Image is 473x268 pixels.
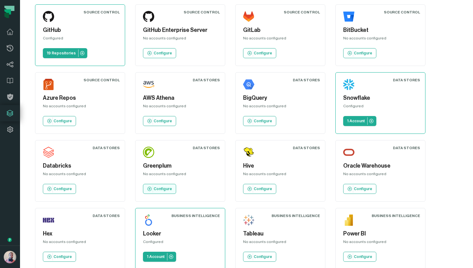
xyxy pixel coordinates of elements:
[343,230,418,238] h5: Power BI
[254,119,272,124] p: Configure
[343,48,376,58] a: Configure
[343,36,418,43] div: No accounts configured
[43,171,117,179] div: No accounts configured
[243,239,318,247] div: No accounts configured
[143,171,217,179] div: No accounts configured
[43,215,54,226] img: Hex
[143,48,176,58] a: Configure
[193,78,220,83] div: Data Stores
[43,116,76,126] a: Configure
[293,78,320,83] div: Data Stores
[254,186,272,191] p: Configure
[43,162,117,170] h5: Databricks
[43,79,54,90] img: Azure Repos
[243,147,254,158] img: Hive
[43,184,76,194] a: Configure
[343,11,354,22] img: BitBucket
[43,26,117,34] h5: GitHub
[43,104,117,111] div: No accounts configured
[143,147,154,158] img: Greenplum
[243,48,276,58] a: Configure
[43,252,76,262] a: Configure
[372,213,420,218] div: Business Intelligence
[243,230,318,238] h5: Tableau
[143,116,176,126] a: Configure
[154,186,172,191] p: Configure
[154,51,172,56] p: Configure
[284,10,320,15] div: Source Control
[343,94,418,102] h5: Snowflake
[4,251,16,263] img: avatar of Idan Shabi
[243,94,318,102] h5: BigQuery
[343,162,418,170] h5: Oracle Warehouse
[93,145,120,150] div: Data Stores
[143,162,217,170] h5: Greenplum
[243,26,318,34] h5: GitLab
[272,213,320,218] div: Business Intelligence
[343,171,418,179] div: No accounts configured
[143,252,176,262] a: 1 Account
[343,79,354,90] img: Snowflake
[343,147,354,158] img: Oracle Warehouse
[147,254,165,259] p: 1 Account
[393,78,420,83] div: Data Stores
[43,239,117,247] div: No accounts configured
[53,119,72,124] p: Configure
[143,26,217,34] h5: GitHub Enterprise Server
[43,11,54,22] img: GitHub
[53,254,72,259] p: Configure
[243,215,254,226] img: Tableau
[84,10,120,15] div: Source Control
[243,11,254,22] img: GitLab
[254,51,272,56] p: Configure
[84,78,120,83] div: Source Control
[143,215,154,226] img: Looker
[43,94,117,102] h5: Azure Repos
[193,145,220,150] div: Data Stores
[43,36,117,43] div: Configured
[243,116,276,126] a: Configure
[154,119,172,124] p: Configure
[343,239,418,247] div: No accounts configured
[243,36,318,43] div: No accounts configured
[243,104,318,111] div: No accounts configured
[43,48,87,58] a: 19 Repositories
[143,184,176,194] a: Configure
[384,10,420,15] div: Source Control
[47,51,76,56] p: 19 Repositories
[143,230,217,238] h5: Looker
[354,254,372,259] p: Configure
[243,162,318,170] h5: Hive
[43,230,117,238] h5: Hex
[354,51,372,56] p: Configure
[354,186,372,191] p: Configure
[43,147,54,158] img: Databricks
[343,104,418,111] div: Configured
[343,252,376,262] a: Configure
[143,79,154,90] img: AWS Athena
[393,145,420,150] div: Data Stores
[143,104,217,111] div: No accounts configured
[243,171,318,179] div: No accounts configured
[53,186,72,191] p: Configure
[143,36,217,43] div: No accounts configured
[343,116,376,126] a: 1 Account
[343,215,354,226] img: Power BI
[343,184,376,194] a: Configure
[254,254,272,259] p: Configure
[143,94,217,102] h5: AWS Athena
[347,119,365,124] p: 1 Account
[293,145,320,150] div: Data Stores
[93,213,120,218] div: Data Stores
[171,213,220,218] div: Business Intelligence
[243,184,276,194] a: Configure
[184,10,220,15] div: Source Control
[143,239,217,247] div: Configured
[343,26,418,34] h5: BitBucket
[7,237,13,243] div: Tooltip anchor
[243,79,254,90] img: BigQuery
[243,252,276,262] a: Configure
[143,11,154,22] img: GitHub Enterprise Server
